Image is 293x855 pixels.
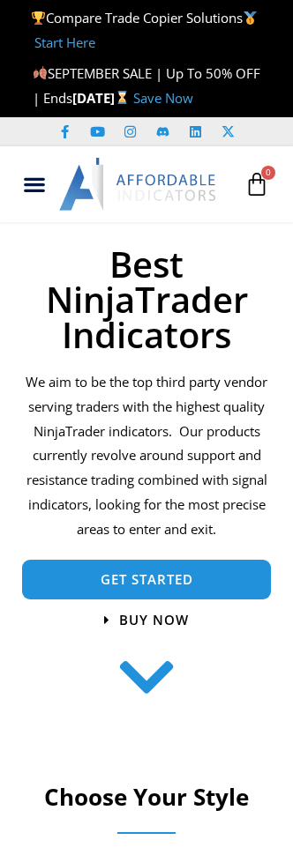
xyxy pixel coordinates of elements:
[13,370,280,542] p: We aim to be the top third party vendor serving traders with the highest quality NinjaTrader indi...
[116,91,129,104] img: ⌛
[133,89,193,107] a: Save Now
[261,166,275,180] span: 0
[31,9,258,51] span: Compare Trade Copier Solutions
[101,573,193,586] span: get started
[13,247,280,353] h1: Best NinjaTrader Indicators
[72,89,133,107] strong: [DATE]
[22,560,271,599] a: get started
[33,64,260,107] span: SEPTEMBER SALE | Up To 50% OFF | Ends
[32,11,45,25] img: 🏆
[34,66,47,79] img: 🍂
[244,11,257,25] img: 🥇
[34,33,95,51] a: Start Here
[119,613,189,627] span: Buy now
[104,613,189,627] a: Buy now
[24,167,46,201] div: Menu Toggle
[59,158,218,212] img: LogoAI | Affordable Indicators – NinjaTrader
